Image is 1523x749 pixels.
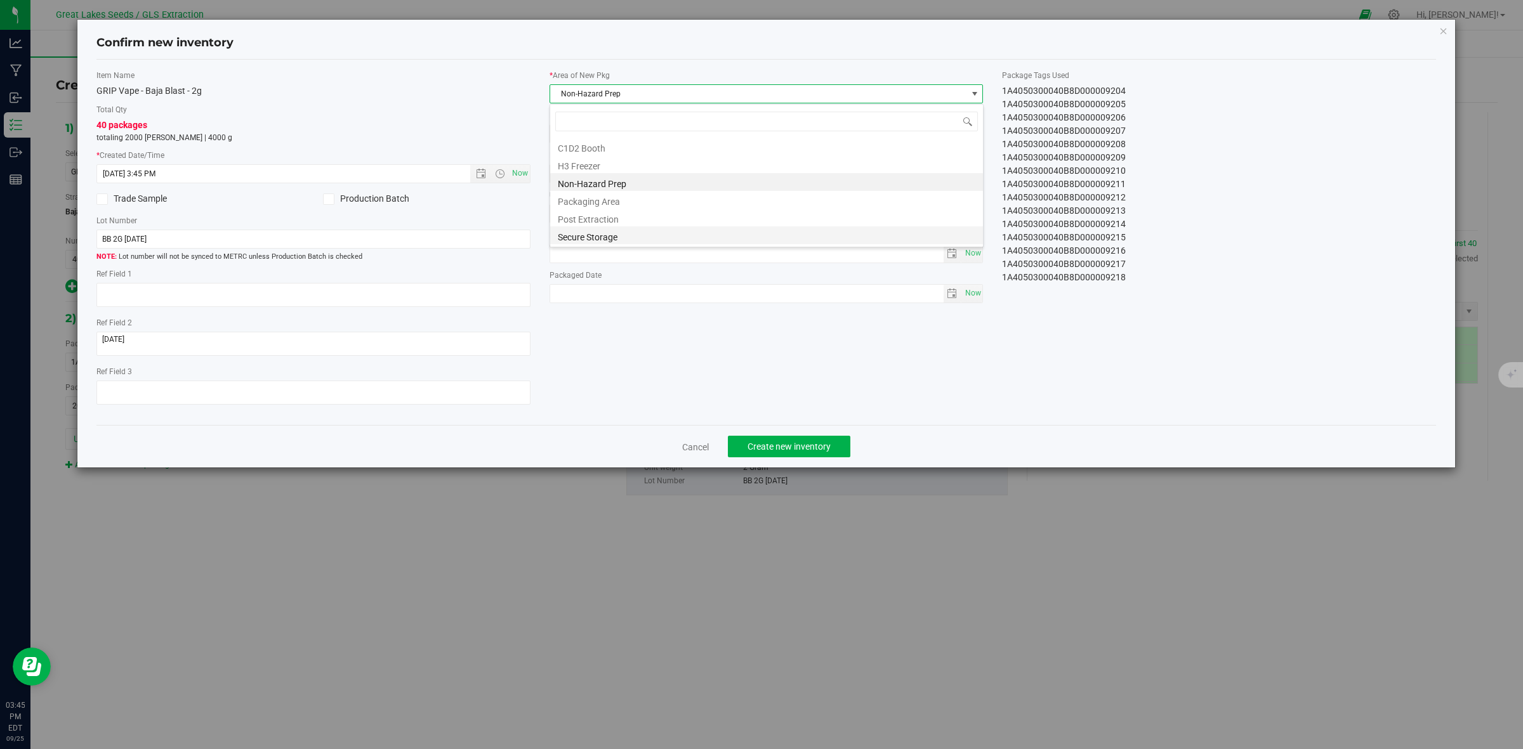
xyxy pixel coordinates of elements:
[323,192,531,205] label: Production Batch
[550,270,984,281] label: Packaged Date
[1002,257,1436,271] div: 1A4050300040B8D000009217
[1002,204,1436,218] div: 1A4050300040B8D000009213
[1002,124,1436,138] div: 1A4050300040B8D000009207
[1002,191,1436,204] div: 1A4050300040B8D000009212
[96,366,531,377] label: Ref Field 3
[961,245,982,263] span: select
[96,317,531,329] label: Ref Field 2
[96,104,531,115] label: Total Qty
[489,169,510,179] span: Open the time view
[961,285,982,303] span: select
[962,284,984,303] span: Set Current date
[13,648,51,686] iframe: Resource center
[1002,98,1436,111] div: 1A4050300040B8D000009205
[96,252,531,263] span: Lot number will not be synced to METRC unless Production Batch is checked
[682,441,709,453] a: Cancel
[96,215,531,226] label: Lot Number
[1002,271,1436,284] div: 1A4050300040B8D000009218
[470,169,492,179] span: Open the date view
[1002,151,1436,164] div: 1A4050300040B8D000009209
[1002,178,1436,191] div: 1A4050300040B8D000009211
[944,245,962,263] span: select
[550,85,967,103] span: Non-Hazard Prep
[96,132,531,143] p: totaling 2000 [PERSON_NAME] | 4000 g
[1002,244,1436,257] div: 1A4050300040B8D000009216
[1002,231,1436,244] div: 1A4050300040B8D000009215
[96,84,531,98] div: GRIP Vape - Baja Blast - 2g
[962,244,984,263] span: Set Current date
[96,35,234,51] h4: Confirm new inventory
[748,441,831,452] span: Create new inventory
[1002,138,1436,151] div: 1A4050300040B8D000009208
[1002,84,1436,98] div: 1A4050300040B8D000009204
[1002,70,1436,81] label: Package Tags Used
[550,70,984,81] label: Area of New Pkg
[96,268,531,280] label: Ref Field 1
[728,436,850,457] button: Create new inventory
[509,164,531,183] span: Set Current date
[96,192,304,205] label: Trade Sample
[944,285,962,303] span: select
[1002,111,1436,124] div: 1A4050300040B8D000009206
[1002,218,1436,231] div: 1A4050300040B8D000009214
[1002,164,1436,178] div: 1A4050300040B8D000009210
[96,120,147,130] span: 40 packages
[96,70,531,81] label: Item Name
[96,150,531,161] label: Created Date/Time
